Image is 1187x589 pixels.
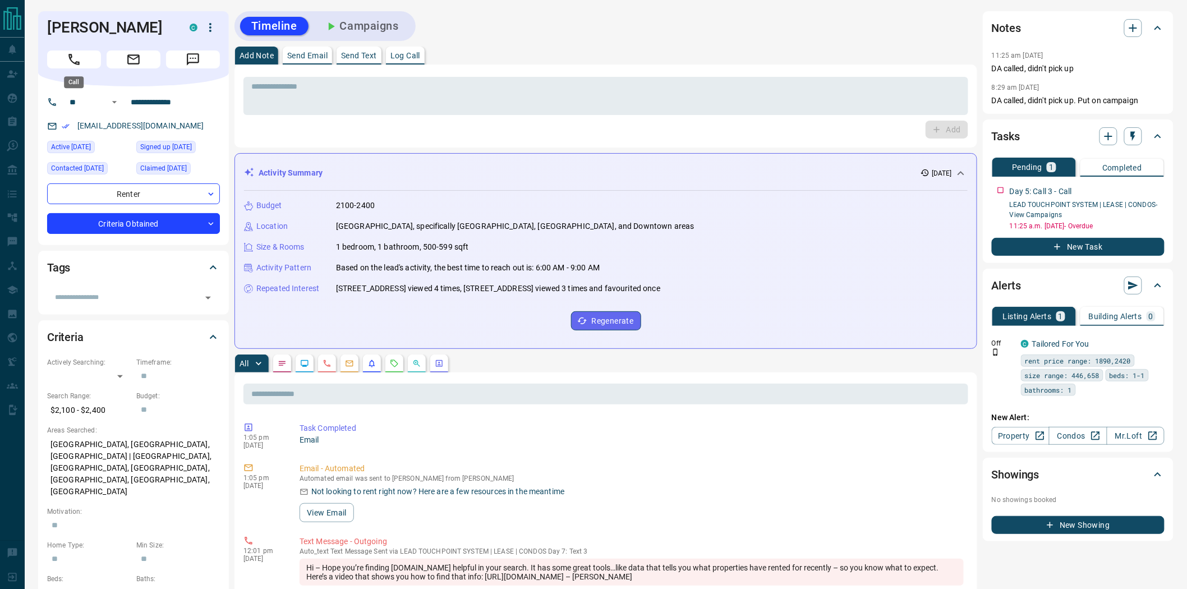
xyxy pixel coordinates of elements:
[1003,312,1052,320] p: Listing Alerts
[992,15,1165,42] div: Notes
[992,495,1165,505] p: No showings booked
[47,391,131,401] p: Search Range:
[259,167,323,179] p: Activity Summary
[313,17,410,35] button: Campaigns
[77,121,204,130] a: [EMAIL_ADDRESS][DOMAIN_NAME]
[300,547,964,555] p: Text Message Sent via LEAD TOUCHPOINT SYSTEM | LEASE | CONDOS Day 7: Text 3
[47,507,220,517] p: Motivation:
[992,19,1021,37] h2: Notes
[200,290,216,306] button: Open
[341,52,377,59] p: Send Text
[47,141,131,157] div: Fri Aug 15 2025
[992,412,1165,424] p: New Alert:
[140,163,187,174] span: Claimed [DATE]
[166,50,220,68] span: Message
[300,359,309,368] svg: Lead Browsing Activity
[1010,201,1158,219] a: LEAD TOUCHPOINT SYSTEM | LEASE | CONDOS- View Campaigns
[336,241,469,253] p: 1 bedroom, 1 bathroom, 500-599 sqft
[336,200,375,211] p: 2100-2400
[51,141,91,153] span: Active [DATE]
[108,95,121,109] button: Open
[571,311,641,330] button: Regenerate
[136,141,220,157] div: Wed Nov 24 2021
[1059,312,1063,320] p: 1
[1025,355,1131,366] span: rent price range: 1890,2420
[256,283,319,294] p: Repeated Interest
[992,84,1039,91] p: 8:29 am [DATE]
[992,338,1014,348] p: Off
[136,357,220,367] p: Timeframe:
[390,52,420,59] p: Log Call
[107,50,160,68] span: Email
[1110,370,1145,381] span: beds: 1-1
[240,360,249,367] p: All
[300,434,964,446] p: Email
[300,559,964,586] div: Hi – Hope you’re finding [DOMAIN_NAME] helpful in your search. It has some great tools…like data ...
[62,122,70,130] svg: Email Verified
[1149,312,1153,320] p: 0
[1010,186,1072,197] p: Day 5: Call 3 - Call
[136,574,220,584] p: Baths:
[47,50,101,68] span: Call
[47,183,220,204] div: Renter
[992,277,1021,294] h2: Alerts
[1010,221,1165,231] p: 11:25 a.m. [DATE] - Overdue
[256,220,288,232] p: Location
[51,163,104,174] span: Contacted [DATE]
[992,466,1039,484] h2: Showings
[47,254,220,281] div: Tags
[47,213,220,234] div: Criteria Obtained
[136,162,220,178] div: Wed Nov 24 2021
[47,324,220,351] div: Criteria
[287,52,328,59] p: Send Email
[992,348,1000,356] svg: Push Notification Only
[412,359,421,368] svg: Opportunities
[1107,427,1165,445] a: Mr.Loft
[992,95,1165,107] p: DA called, didn't pick up. Put on campaign
[1012,163,1042,171] p: Pending
[336,220,694,232] p: [GEOGRAPHIC_DATA], specifically [GEOGRAPHIC_DATA], [GEOGRAPHIC_DATA], and Downtown areas
[992,63,1165,75] p: DA called, didn't pick up
[300,422,964,434] p: Task Completed
[256,200,282,211] p: Budget
[300,463,964,475] p: Email - Automated
[1089,312,1142,320] p: Building Alerts
[243,434,283,441] p: 1:05 pm
[243,441,283,449] p: [DATE]
[136,391,220,401] p: Budget:
[240,17,309,35] button: Timeline
[1021,340,1029,348] div: condos.ca
[336,283,660,294] p: [STREET_ADDRESS] viewed 4 times, [STREET_ADDRESS] viewed 3 times and favourited once
[367,359,376,368] svg: Listing Alerts
[336,262,600,274] p: Based on the lead's activity, the best time to reach out is: 6:00 AM - 9:00 AM
[300,475,964,482] p: Automated email was sent to [PERSON_NAME] from [PERSON_NAME]
[243,547,283,555] p: 12:01 pm
[992,238,1165,256] button: New Task
[47,425,220,435] p: Areas Searched:
[1049,163,1053,171] p: 1
[311,486,564,498] p: Not looking to rent right now? Here are a few resources in the meantime
[992,123,1165,150] div: Tasks
[47,162,131,178] div: Wed Aug 13 2025
[136,540,220,550] p: Min Size:
[190,24,197,31] div: condos.ca
[64,76,84,88] div: Call
[435,359,444,368] svg: Agent Actions
[300,547,329,555] span: auto_text
[992,516,1165,534] button: New Showing
[243,474,283,482] p: 1:05 pm
[47,259,70,277] h2: Tags
[1025,370,1099,381] span: size range: 446,658
[47,19,173,36] h1: [PERSON_NAME]
[47,435,220,501] p: [GEOGRAPHIC_DATA], [GEOGRAPHIC_DATA], [GEOGRAPHIC_DATA] | [GEOGRAPHIC_DATA], [GEOGRAPHIC_DATA], [...
[992,427,1050,445] a: Property
[345,359,354,368] svg: Emails
[240,52,274,59] p: Add Note
[300,503,354,522] button: View Email
[1049,427,1107,445] a: Condos
[47,328,84,346] h2: Criteria
[390,359,399,368] svg: Requests
[992,461,1165,488] div: Showings
[1032,339,1089,348] a: Tailored For You
[323,359,332,368] svg: Calls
